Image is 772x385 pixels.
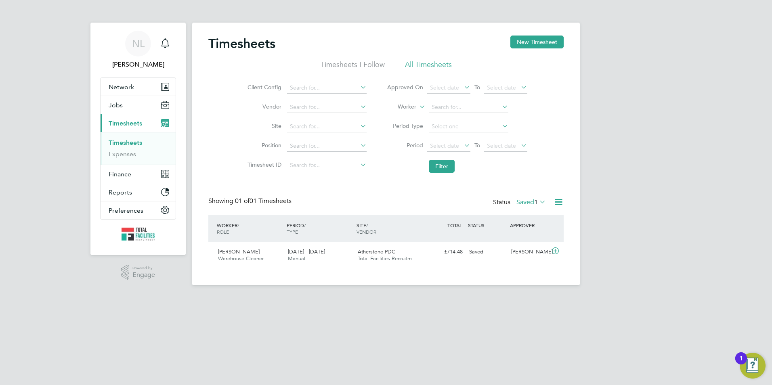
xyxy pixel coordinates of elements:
[217,228,229,235] span: ROLE
[287,82,367,94] input: Search for...
[208,36,275,52] h2: Timesheets
[109,83,134,91] span: Network
[358,255,417,262] span: Total Facilities Recruitm…
[100,31,176,69] a: NL[PERSON_NAME]
[355,218,424,239] div: SITE
[357,228,376,235] span: VENDOR
[218,255,264,262] span: Warehouse Cleaner
[321,60,385,74] li: Timesheets I Follow
[358,248,395,255] span: Atherstone PDC
[387,142,423,149] label: Period
[287,121,367,132] input: Search for...
[122,228,155,241] img: tfrecruitment-logo-retina.png
[534,198,538,206] span: 1
[245,122,281,130] label: Site
[447,222,462,228] span: TOTAL
[101,165,176,183] button: Finance
[387,84,423,91] label: Approved On
[429,121,508,132] input: Select one
[405,60,452,74] li: All Timesheets
[237,222,239,228] span: /
[208,197,293,205] div: Showing
[288,248,325,255] span: [DATE] - [DATE]
[101,201,176,219] button: Preferences
[245,142,281,149] label: Position
[101,78,176,96] button: Network
[287,102,367,113] input: Search for...
[287,140,367,152] input: Search for...
[100,228,176,241] a: Go to home page
[109,188,132,196] span: Reports
[424,245,466,259] div: £714.48
[508,218,550,232] div: APPROVER
[101,183,176,201] button: Reports
[466,218,508,232] div: STATUS
[235,197,250,205] span: 01 of
[90,23,186,255] nav: Main navigation
[472,82,483,92] span: To
[304,222,306,228] span: /
[121,265,155,280] a: Powered byEngage
[109,150,136,158] a: Expenses
[101,132,176,165] div: Timesheets
[493,197,548,208] div: Status
[487,142,516,149] span: Select date
[109,207,143,214] span: Preferences
[109,139,142,146] a: Timesheets
[430,142,459,149] span: Select date
[101,96,176,114] button: Jobs
[516,198,546,206] label: Saved
[245,84,281,91] label: Client Config
[739,358,743,369] div: 1
[387,122,423,130] label: Period Type
[100,60,176,69] span: Nicola Lawrence
[466,245,508,259] div: Saved
[101,114,176,132] button: Timesheets
[366,222,368,228] span: /
[218,248,260,255] span: [PERSON_NAME]
[508,245,550,259] div: [PERSON_NAME]
[235,197,292,205] span: 01 Timesheets
[132,265,155,272] span: Powered by
[287,160,367,171] input: Search for...
[740,353,766,379] button: Open Resource Center, 1 new notification
[510,36,564,48] button: New Timesheet
[132,38,145,49] span: NL
[430,84,459,91] span: Select date
[288,255,305,262] span: Manual
[109,119,142,127] span: Timesheets
[245,103,281,110] label: Vendor
[285,218,355,239] div: PERIOD
[487,84,516,91] span: Select date
[215,218,285,239] div: WORKER
[132,272,155,278] span: Engage
[109,101,123,109] span: Jobs
[287,228,298,235] span: TYPE
[429,102,508,113] input: Search for...
[109,170,131,178] span: Finance
[380,103,416,111] label: Worker
[429,160,455,173] button: Filter
[245,161,281,168] label: Timesheet ID
[472,140,483,151] span: To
